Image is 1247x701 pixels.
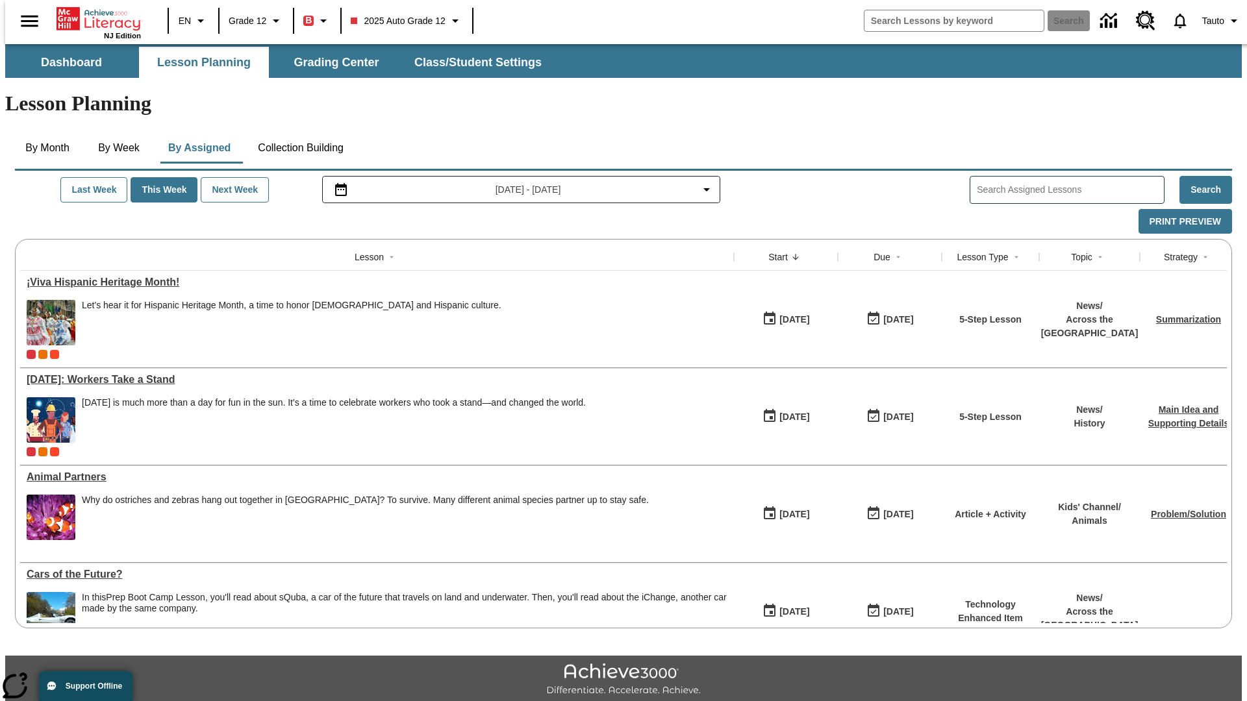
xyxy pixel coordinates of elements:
div: Home [57,5,141,40]
a: Main Idea and Supporting Details [1148,404,1229,428]
div: In this Prep Boot Camp Lesson, you'll read about sQuba, a car of the future that travels on land ... [82,592,727,637]
div: Labor Day is much more than a day for fun in the sun. It's a time to celebrate workers who took a... [82,397,586,443]
a: Home [57,6,141,32]
button: Print Preview [1139,209,1232,234]
span: Tauto [1202,14,1224,28]
div: [DATE] [779,409,809,425]
button: Collection Building [247,132,354,164]
button: Next Week [201,177,269,203]
button: Sort [788,249,803,265]
input: Search Assigned Lessons [977,180,1164,199]
button: Class: 2025 Auto Grade 12, Select your class [346,9,468,32]
h1: Lesson Planning [5,92,1242,116]
div: Animal Partners [27,471,727,483]
button: Support Offline [39,671,132,701]
div: Lesson Type [957,251,1008,264]
p: Animals [1058,514,1121,528]
div: ¡Viva Hispanic Heritage Month! [27,277,727,288]
a: Problem/Solution [1151,509,1226,519]
p: Kids' Channel / [1058,500,1121,514]
span: Support Offline [66,682,122,691]
button: 09/15/25: First time the lesson was available [758,307,814,332]
div: Let's hear it for Hispanic Heritage Month, a time to honor [DEMOGRAPHIC_DATA] and Hispanic culture. [82,300,501,311]
img: Achieve3000 Differentiate Accelerate Achieve [546,663,701,696]
p: Article + Activity [955,508,1026,521]
a: Summarization [1156,314,1221,325]
div: [DATE] [883,312,913,328]
button: Open side menu [10,2,49,40]
button: Language: EN, Select a language [173,9,214,32]
input: search field [864,10,1044,31]
button: 06/30/26: Last day the lesson can be accessed [862,502,918,526]
div: [DATE] [779,604,809,620]
div: [DATE] [883,409,913,425]
div: Strategy [1164,251,1198,264]
div: [DATE] is much more than a day for fun in the sun. It's a time to celebrate workers who took a st... [82,397,586,408]
span: Let's hear it for Hispanic Heritage Month, a time to honor Hispanic Americans and Hispanic culture. [82,300,501,345]
div: Lesson [355,251,384,264]
div: OL 2025 Auto Grade 12 [38,350,47,359]
div: In this [82,592,727,614]
div: Test 1 [50,350,59,359]
button: Sort [1009,249,1024,265]
div: [DATE] [883,506,913,523]
div: Cars of the Future? [27,569,727,580]
div: Why do ostriches and zebras hang out together in [GEOGRAPHIC_DATA]? To survive. Many different an... [82,495,649,506]
p: History [1074,417,1105,430]
button: 09/21/25: Last day the lesson can be accessed [862,307,918,332]
button: Sort [384,249,399,265]
span: 2025 Auto Grade 12 [351,14,445,28]
p: News / [1041,591,1139,605]
img: Three clownfish swim around a purple anemone. [27,495,75,540]
a: Data Center [1092,3,1128,39]
a: Notifications [1163,4,1197,38]
svg: Collapse Date Range Filter [699,182,714,197]
img: High-tech automobile treading water. [27,592,75,637]
div: [DATE] [779,506,809,523]
div: Test 1 [50,447,59,456]
div: [DATE] [883,604,913,620]
div: OL 2025 Auto Grade 12 [38,447,47,456]
p: News / [1041,299,1139,313]
span: [DATE] - [DATE] [496,183,561,197]
img: A photograph of Hispanic women participating in a parade celebrating Hispanic culture. The women ... [27,300,75,345]
button: This Week [131,177,197,203]
img: A banner with a blue background shows an illustrated row of diverse men and women dressed in clot... [27,397,75,443]
button: Last Week [60,177,127,203]
button: Class/Student Settings [404,47,552,78]
button: Sort [1198,249,1213,265]
div: SubNavbar [5,44,1242,78]
a: Animal Partners, Lessons [27,471,727,483]
span: Grade 12 [229,14,266,28]
button: 07/01/25: First time the lesson was available [758,599,814,624]
p: 5-Step Lesson [959,313,1022,326]
button: Profile/Settings [1197,9,1247,32]
a: Labor Day: Workers Take a Stand, Lessons [27,374,727,386]
p: Across the [GEOGRAPHIC_DATA] [1041,313,1139,340]
button: 06/30/26: Last day the lesson can be accessed [862,404,918,429]
div: [DATE] [779,312,809,328]
div: Current Class [27,447,36,456]
p: Across the [GEOGRAPHIC_DATA] [1041,605,1139,632]
span: B [305,12,312,29]
a: ¡Viva Hispanic Heritage Month! , Lessons [27,277,727,288]
button: Select the date range menu item [328,182,715,197]
div: Why do ostriches and zebras hang out together in Africa? To survive. Many different animal specie... [82,495,649,540]
button: By Month [15,132,80,164]
div: Labor Day: Workers Take a Stand [27,374,727,386]
div: Current Class [27,350,36,359]
div: SubNavbar [5,47,553,78]
div: Due [874,251,890,264]
button: 07/07/25: First time the lesson was available [758,502,814,526]
button: Grade: Grade 12, Select a grade [223,9,289,32]
button: By Assigned [158,132,241,164]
